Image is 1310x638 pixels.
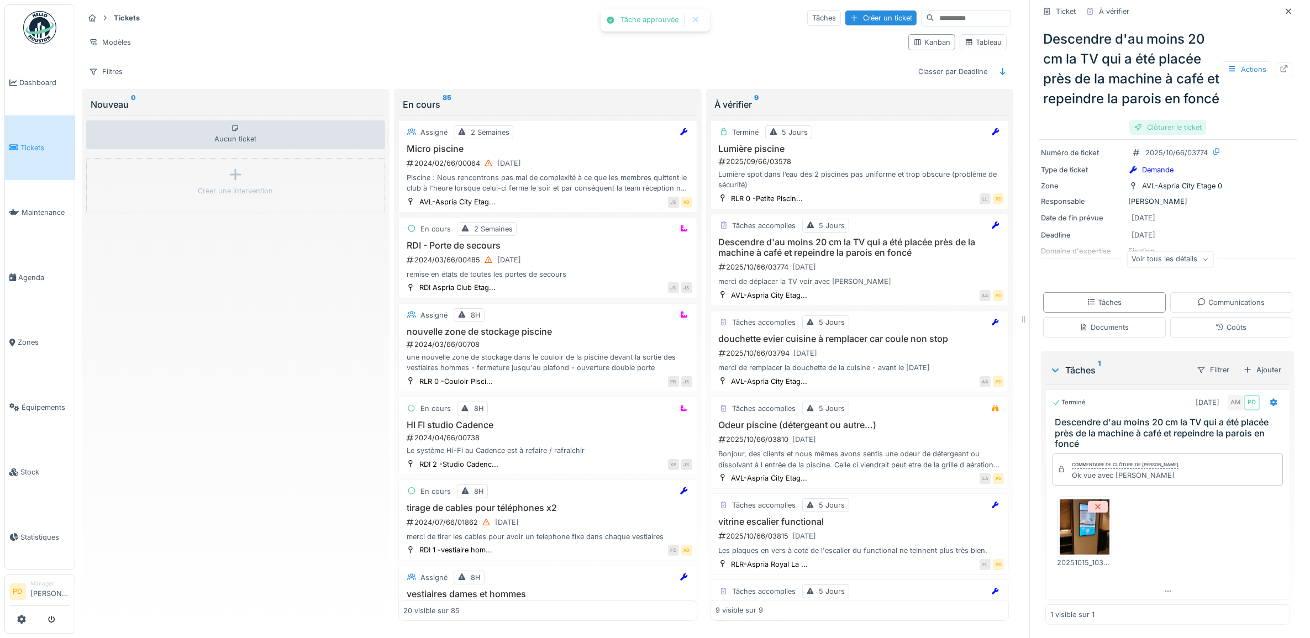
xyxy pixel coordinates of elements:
div: PD [993,376,1004,387]
div: 8H [471,310,481,320]
div: Date de fin prévue [1041,213,1124,223]
div: JS [681,376,692,387]
div: JS [668,197,679,208]
div: Tâches accomplies [733,586,796,597]
div: Assigné [420,310,448,320]
div: FL [980,559,991,570]
div: JS [668,282,679,293]
div: Ok vue avec [PERSON_NAME] [1072,470,1179,481]
div: Responsable [1041,196,1124,207]
div: 2025/10/66/03810 [718,433,1004,446]
div: RDI 2 -Studio Cadenc... [419,459,498,470]
div: FC [668,545,679,556]
div: 2025/10/66/03774 [718,260,1004,274]
div: Terminé [1053,398,1086,407]
div: 5 Jours [782,127,808,138]
div: RLR 0 -Couloir Pisci... [419,376,493,387]
div: AA [980,290,991,301]
a: Stock [5,440,75,505]
div: Clôturer le ticket [1129,120,1206,135]
h3: HI FI studio Cadence [403,420,692,430]
div: Créer une intervention [198,186,273,196]
div: AVL-Aspria City Etage 0 [1142,181,1222,191]
div: AVL-Aspria City Etag... [419,197,496,207]
div: [DATE] [793,531,817,541]
div: 5 Jours [819,586,845,597]
div: 20 visible sur 85 [403,605,460,616]
div: RDI 1 -vestiaire hom... [419,545,492,555]
div: merci de remplacer la douchette de la cuisine - avant le [DATE] [715,362,1004,373]
div: RLR 0 -Petite Piscin... [732,193,803,204]
h3: vitrine escalier functional [715,516,1004,527]
div: Terminé [733,127,759,138]
a: Dashboard [5,50,75,115]
div: Descendre d'au moins 20 cm la TV qui a été placée près de la machine à café et repeindre la paroi... [1039,25,1297,113]
div: Tâche approuvée [620,15,678,25]
h3: nouvelle zone de stockage piscine [403,326,692,337]
div: Documents [1080,322,1129,333]
div: Tableau [965,37,1002,48]
div: PD [993,290,1004,301]
div: Demande [1142,165,1174,175]
div: Tâches accomplies [733,317,796,328]
div: [DATE] [497,158,521,168]
div: 8H [471,572,481,583]
strong: Tickets [109,13,144,23]
img: Badge_color-CXgf-gQk.svg [23,11,56,44]
h3: Descendre d'au moins 20 cm la TV qui a été placée près de la machine à café et repeindre la paroi... [1055,417,1285,449]
div: AVL-Aspria City Etag... [732,473,808,483]
div: 8H [474,403,484,414]
div: JS [681,282,692,293]
div: Deadline [1041,230,1124,240]
div: merci de déplacer la TV voir avec [PERSON_NAME] [715,276,1004,287]
div: 20251015_103426.jpg [1057,557,1112,568]
div: une nouvelle zone de stockage dans le couloir de la piscine devant la sortie des vestiaires homme... [403,352,692,373]
div: 5 Jours [819,403,845,414]
div: [DATE] [794,348,818,358]
div: Tâches accomplies [733,220,796,231]
div: 2024/04/66/00738 [406,433,692,443]
div: PD [681,197,692,208]
span: Stock [20,467,70,477]
div: Tâches [807,10,841,26]
div: Type de ticket [1041,165,1124,175]
div: 1 visible sur 1 [1050,609,1095,620]
div: [DATE] [497,255,521,265]
div: Créer un ticket [845,10,917,25]
div: Coûts [1216,322,1246,333]
div: merci de tirer les cables pour avoir un telephone fixe dans chaque vestiaires [403,531,692,542]
h3: Lumière piscine [715,144,1004,154]
div: LL [980,193,991,204]
div: 8H [474,486,484,497]
span: Agenda [18,272,70,283]
sup: 85 [443,98,451,111]
li: PD [9,583,26,600]
div: AM [1228,395,1243,410]
span: Maintenance [22,207,70,218]
div: Tâches accomplies [733,403,796,414]
h3: Odeur piscine (détergeant ou autre…) [715,420,1004,430]
div: 2024/03/66/00708 [406,339,692,350]
div: Modèles [84,34,136,50]
div: À vérifier [715,98,1005,111]
div: PD [993,193,1004,204]
a: Zones [5,310,75,375]
div: AVL-Aspria City Etag... [732,290,808,300]
div: RLR-Aspria Royal La ... [732,559,808,570]
a: Statistiques [5,505,75,570]
div: 2025/10/66/03815 [718,529,1004,543]
div: 2024/02/66/00064 [406,156,692,170]
span: Équipements [22,402,70,413]
span: Statistiques [20,532,70,542]
div: Piscine : Nous rencontrons pas mal de complexité à ce que les membres quittent le club à l'heure ... [403,172,692,193]
div: AVL-Aspria City Etag... [732,376,808,387]
div: Ticket [1056,6,1076,17]
div: En cours [420,403,451,414]
div: Filtrer [1192,362,1234,378]
div: 2024/07/66/01862 [406,515,692,529]
div: [PERSON_NAME] [1041,196,1295,207]
div: [DATE] [793,262,817,272]
div: JS [681,459,692,470]
div: XP [668,459,679,470]
div: PD [993,559,1004,570]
